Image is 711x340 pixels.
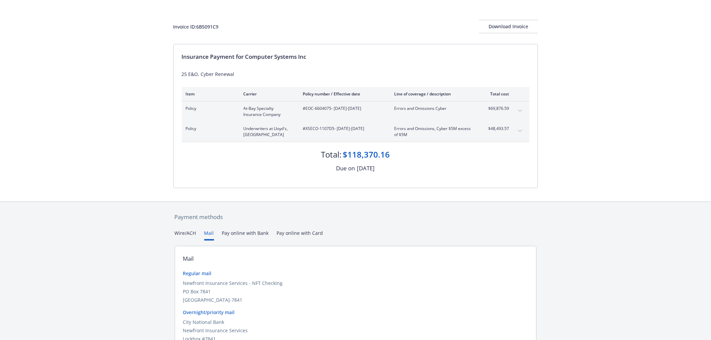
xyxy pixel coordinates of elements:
div: Line of coverage / description [394,91,473,97]
button: expand content [515,126,526,136]
div: Newfront Insurance Services - NFT Checking [183,280,528,287]
span: Errors and Omissions Cyber [394,105,473,112]
div: City National Bank [183,318,528,326]
button: Pay online with Card [277,229,323,241]
button: Pay online with Bank [222,229,269,241]
span: Errors and Omissions, Cyber $5M excess of $5M [394,126,473,138]
div: Invoice ID: 6B5091C9 [173,23,219,30]
div: [DATE] [357,164,375,173]
div: Due on [336,164,355,173]
div: PO Box 7841 [183,288,528,295]
span: Underwriters at Lloyd's, [GEOGRAPHIC_DATA] [244,126,292,138]
button: Mail [204,229,214,241]
div: 25 E&O, Cyber Renewal [182,71,530,78]
div: $118,370.16 [343,149,390,160]
div: Regular mail [183,270,528,277]
div: PolicyAt-Bay Specialty Insurance Company#EOC-6604075- [DATE]-[DATE]Errors and Omissions Cyber$69,... [182,101,530,122]
div: Newfront Insurance Services [183,327,528,334]
span: $48,493.57 [484,126,509,132]
button: expand content [515,105,526,116]
span: At-Bay Specialty Insurance Company [244,105,292,118]
div: Overnight/priority mail [183,309,528,316]
span: #EOC-6604075 - [DATE]-[DATE] [303,105,384,112]
div: Policy number / Effective date [303,91,384,97]
div: Payment methods [175,213,537,221]
div: Item [186,91,233,97]
span: #XSECO-1107D5 - [DATE]-[DATE] [303,126,384,132]
div: Total cost [484,91,509,97]
div: [GEOGRAPHIC_DATA]-7841 [183,296,528,303]
button: Download Invoice [479,20,538,33]
span: Policy [186,105,233,112]
span: $69,876.59 [484,105,509,112]
div: Mail [183,254,194,263]
button: Wire/ACH [175,229,196,241]
div: Total: [321,149,342,160]
div: Carrier [244,91,292,97]
div: Insurance Payment for Computer Systems Inc [182,52,530,61]
span: Policy [186,126,233,132]
div: PolicyUnderwriters at Lloyd's, [GEOGRAPHIC_DATA]#XSECO-1107D5- [DATE]-[DATE]Errors and Omissions,... [182,122,530,142]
